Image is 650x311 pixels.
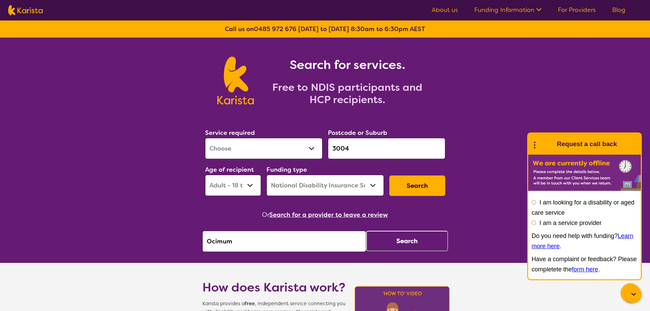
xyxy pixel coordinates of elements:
[254,25,297,33] a: 0485 972 676
[366,231,448,251] button: Search
[474,6,541,14] a: Funding Information
[557,139,617,149] h1: Request a call back
[621,283,640,302] button: Channel Menu
[432,6,458,14] a: About us
[539,137,553,151] img: Karista
[532,231,637,251] p: Do you need help with funding? .
[269,210,388,220] button: Search for a provider to leave a review
[612,6,625,14] a: Blog
[558,6,596,14] a: For Providers
[262,210,269,220] span: Or
[539,220,602,226] label: I am a service provider
[245,300,255,307] b: free
[205,129,255,137] label: Service required
[572,266,598,273] a: form here
[217,57,254,104] img: Karista logo
[532,254,637,274] p: Have a complaint or feedback? Please completete the .
[262,57,433,73] h1: Search for services.
[8,5,43,15] img: Karista logo
[202,231,366,252] input: Type provider name here
[328,129,387,137] label: Postcode or Suburb
[225,25,425,33] b: Call us on [DATE] to [DATE] 8:30am to 6:30pm AEST
[389,175,445,196] button: Search
[328,138,445,159] input: Type
[266,166,307,174] label: Funding type
[532,199,634,216] label: I am looking for a disability or aged care service
[262,81,433,106] h2: Free to NDIS participants and HCP recipients.
[202,279,346,296] h1: How does Karista work?
[528,155,641,191] img: Karista offline chat form to request call back
[205,166,254,174] label: Age of recipient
